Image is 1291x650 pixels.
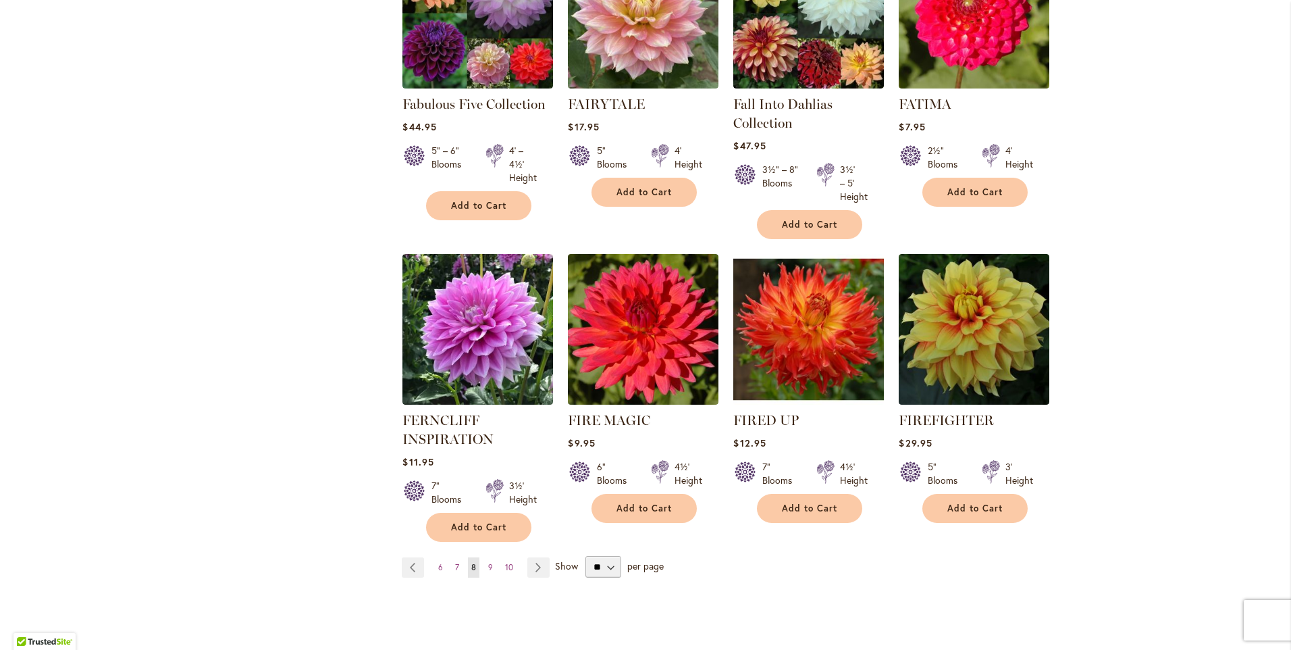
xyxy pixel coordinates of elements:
div: 4' – 4½' Height [509,144,537,184]
div: 5" – 6" Blooms [431,144,469,184]
a: 10 [502,557,517,578]
img: FIREFIGHTER [899,254,1049,405]
span: Add to Cart [947,503,1003,514]
span: $47.95 [733,139,766,152]
a: FIRED UP [733,412,799,428]
span: $11.95 [402,455,433,468]
a: FATIMA [899,96,951,112]
span: $7.95 [899,120,925,133]
span: Add to Cart [782,219,837,230]
div: 4' Height [1005,144,1033,171]
span: Add to Cart [947,186,1003,198]
a: FIRE MAGIC [568,412,650,428]
span: 6 [438,562,443,572]
a: Fall Into Dahlias Collection [733,96,833,131]
a: 7 [452,557,463,578]
span: 7 [455,562,459,572]
a: Ferncliff Inspiration [402,395,553,407]
a: Fairytale [568,78,718,91]
div: 3' Height [1005,460,1033,487]
div: 4½' Height [840,460,868,487]
div: 6" Blooms [597,460,635,487]
span: 10 [505,562,513,572]
a: FIREFIGHTER [899,395,1049,407]
span: $12.95 [733,436,766,449]
span: $29.95 [899,436,932,449]
button: Add to Cart [591,178,697,207]
span: Add to Cart [616,186,672,198]
span: Add to Cart [451,522,506,533]
span: per page [627,559,664,572]
div: 3½' Height [509,479,537,506]
button: Add to Cart [922,178,1028,207]
a: Fall Into Dahlias Collection [733,78,884,91]
button: Add to Cart [426,191,531,220]
span: $44.95 [402,120,436,133]
div: 7" Blooms [431,479,469,506]
img: Ferncliff Inspiration [402,254,553,405]
button: Add to Cart [426,513,531,542]
a: Fabulous Five Collection [402,78,553,91]
div: 4' Height [675,144,702,171]
a: FAIRYTALE [568,96,645,112]
a: FIRE MAGIC [568,395,718,407]
div: 3½" – 8" Blooms [762,163,800,203]
a: FATIMA [899,78,1049,91]
span: Add to Cart [451,200,506,211]
button: Add to Cart [922,494,1028,523]
a: Fabulous Five Collection [402,96,546,112]
a: FIRED UP [733,395,884,407]
a: 6 [435,557,446,578]
div: 3½' – 5' Height [840,163,868,203]
img: FIRE MAGIC [568,254,718,405]
a: 9 [485,557,496,578]
div: 4½' Height [675,460,702,487]
button: Add to Cart [591,494,697,523]
button: Add to Cart [757,210,862,239]
div: 5" Blooms [597,144,635,171]
div: 5" Blooms [928,460,966,487]
span: Add to Cart [616,503,672,514]
span: Show [555,559,578,572]
span: $9.95 [568,436,595,449]
img: FIRED UP [733,254,884,405]
button: Add to Cart [757,494,862,523]
div: 2½" Blooms [928,144,966,171]
span: 8 [471,562,476,572]
span: Add to Cart [782,503,837,514]
span: $17.95 [568,120,599,133]
span: 9 [488,562,493,572]
div: 7" Blooms [762,460,800,487]
a: FIREFIGHTER [899,412,994,428]
a: FERNCLIFF INSPIRATION [402,412,494,447]
iframe: Launch Accessibility Center [10,602,48,640]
